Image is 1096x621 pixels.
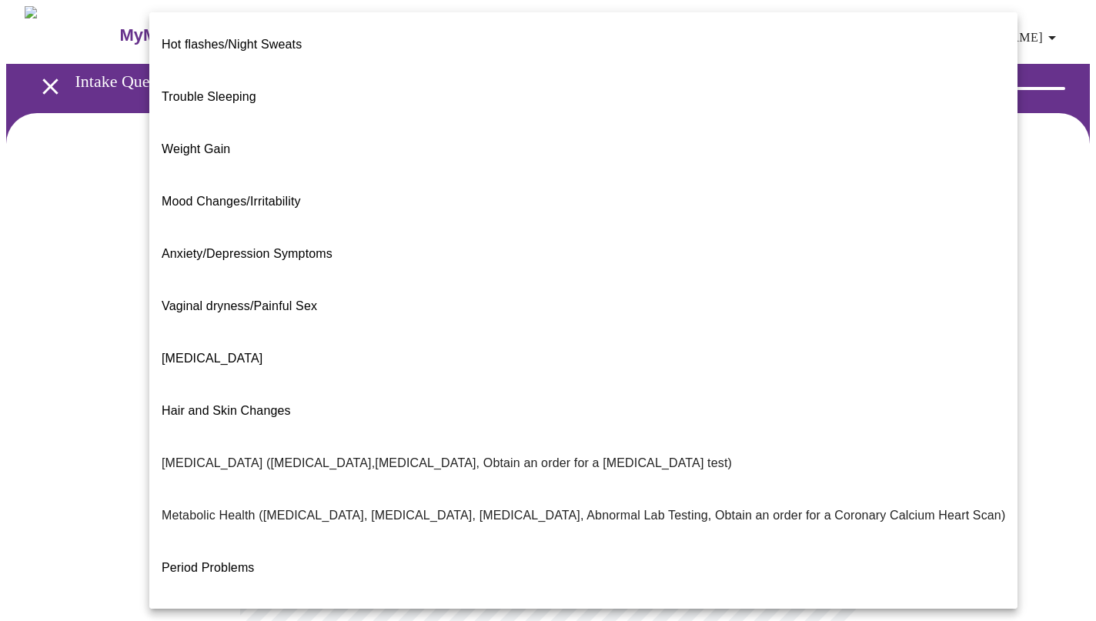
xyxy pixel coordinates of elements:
[162,247,332,260] span: Anxiety/Depression Symptoms
[162,352,262,365] span: [MEDICAL_DATA]
[162,90,256,103] span: Trouble Sleeping
[162,454,732,472] p: [MEDICAL_DATA] ([MEDICAL_DATA],[MEDICAL_DATA], Obtain an order for a [MEDICAL_DATA] test)
[162,195,301,208] span: Mood Changes/Irritability
[162,404,291,417] span: Hair and Skin Changes
[162,506,1005,525] p: Metabolic Health ([MEDICAL_DATA], [MEDICAL_DATA], [MEDICAL_DATA], Abnormal Lab Testing, Obtain an...
[162,142,230,155] span: Weight Gain
[162,561,255,574] span: Period Problems
[162,38,302,51] span: Hot flashes/Night Sweats
[162,299,317,312] span: Vaginal dryness/Painful Sex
